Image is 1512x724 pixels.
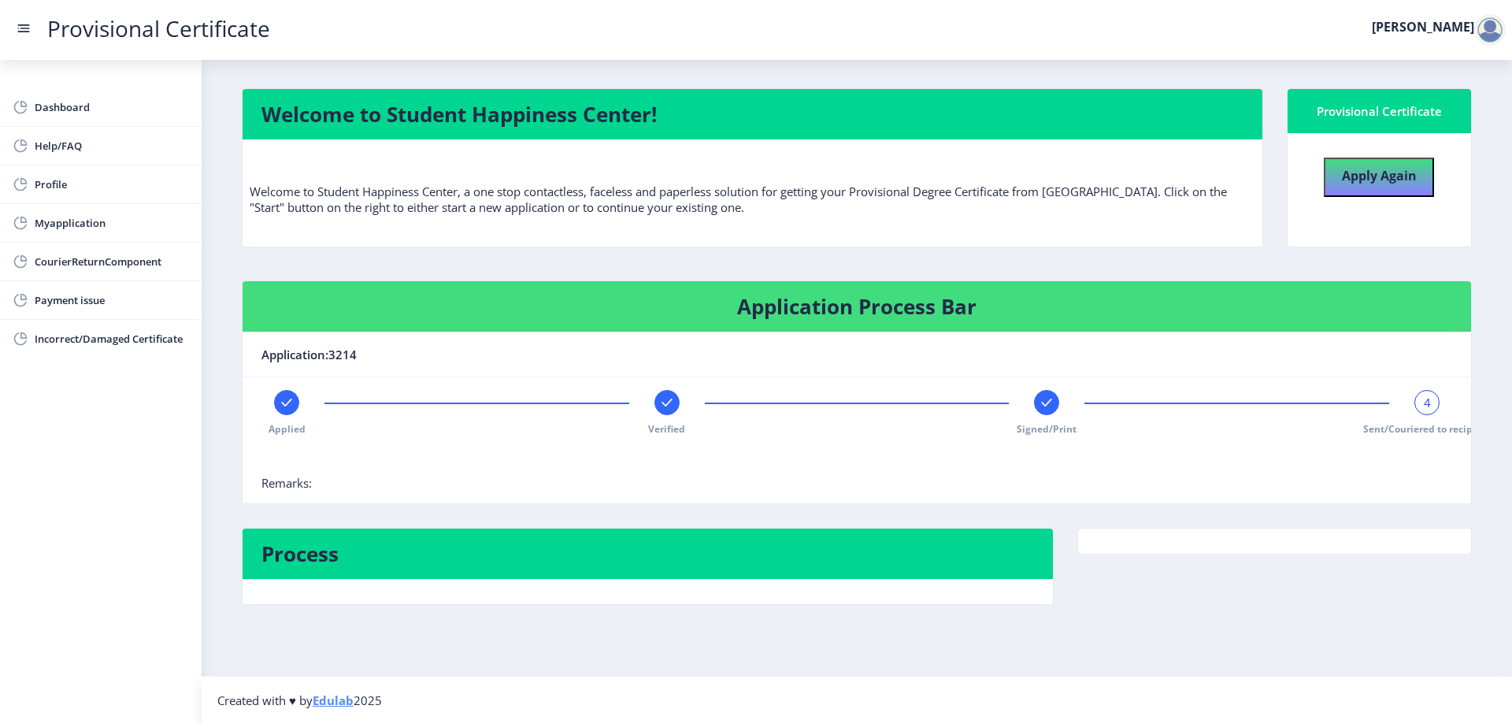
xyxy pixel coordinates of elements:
[313,692,354,708] a: Edulab
[1342,167,1417,184] b: Apply Again
[217,692,382,708] span: Created with ♥ by 2025
[261,541,1034,566] h4: Process
[261,475,312,491] span: Remarks:
[35,252,189,271] span: CourierReturnComponent
[35,329,189,348] span: Incorrect/Damaged Certificate
[1017,422,1077,436] span: Signed/Print
[261,102,1243,127] h4: Welcome to Student Happiness Center!
[1363,422,1492,436] span: Sent/Couriered to recipient
[269,422,306,436] span: Applied
[35,175,189,194] span: Profile
[1372,20,1474,33] label: [PERSON_NAME]
[31,20,286,37] a: Provisional Certificate
[250,152,1255,215] p: Welcome to Student Happiness Center, a one stop contactless, faceless and paperless solution for ...
[35,136,189,155] span: Help/FAQ
[1324,158,1434,197] button: Apply Again
[1306,102,1452,121] div: Provisional Certificate
[648,422,685,436] span: Verified
[1424,395,1431,410] span: 4
[261,345,357,364] span: Application:3214
[35,98,189,117] span: Dashboard
[35,291,189,310] span: Payment issue
[35,213,189,232] span: Myapplication
[261,294,1452,319] h4: Application Process Bar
